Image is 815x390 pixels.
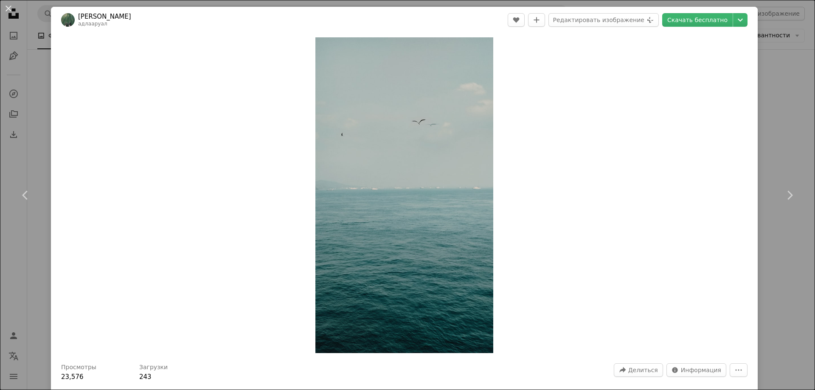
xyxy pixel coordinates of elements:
[764,154,815,236] a: Следующий
[78,13,131,20] font: [PERSON_NAME]
[733,13,748,27] button: Выберите размер загрузки
[681,367,721,373] font: Информация
[78,12,131,21] a: [PERSON_NAME]
[730,363,748,377] button: Дополнительные действия
[667,17,728,23] font: Скачать бесплатно
[61,373,84,381] font: 23,576
[139,373,152,381] font: 243
[666,363,726,377] button: Статистика об этом изображении
[528,13,545,27] button: Добавить в коллекцию
[139,364,168,370] font: Загрузки
[315,37,493,353] button: Увеличить изображение
[315,37,493,353] img: пара птиц, летящих над большим водоемом
[61,13,75,27] img: Перейти к профилю Лауры Альды
[628,367,658,373] font: Делиться
[61,364,96,370] font: Просмотры
[548,13,659,27] button: Редактировать изображение
[78,21,107,27] a: адлааруал
[662,13,733,27] a: Скачать бесплатно
[553,17,644,23] font: Редактировать изображение
[508,13,525,27] button: Нравиться
[614,363,663,377] button: Поделитесь этим изображением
